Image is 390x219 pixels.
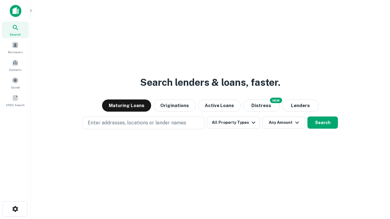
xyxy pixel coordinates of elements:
[10,32,21,37] span: Search
[2,92,29,109] a: SREO Search
[262,116,305,129] button: Any Amount
[2,39,29,56] a: Borrowers
[140,75,280,90] h3: Search lenders & loans, faster.
[8,50,23,54] span: Borrowers
[10,5,21,17] img: capitalize-icon.png
[2,57,29,73] a: Contacts
[2,22,29,38] a: Search
[198,99,241,112] button: Active Loans
[6,103,25,107] span: SREO Search
[2,75,29,91] a: Saved
[282,99,319,112] button: Lenders
[307,116,338,129] button: Search
[9,67,21,72] span: Contacts
[360,170,390,200] iframe: Chat Widget
[83,116,204,129] button: Enter addresses, locations or lender names
[243,99,280,112] button: Search distressed loans with lien and other non-mortgage details.
[207,116,260,129] button: All Property Types
[102,99,151,112] button: Maturing Loans
[88,119,186,127] p: Enter addresses, locations or lender names
[154,99,196,112] button: Originations
[270,98,282,103] div: NEW
[11,85,20,90] span: Saved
